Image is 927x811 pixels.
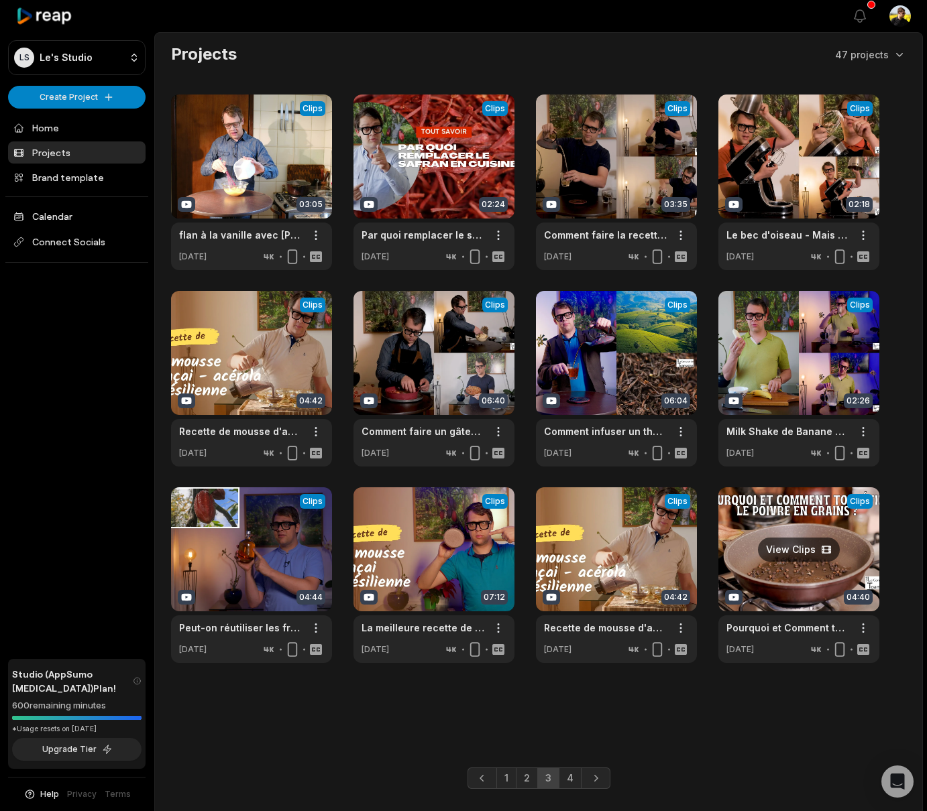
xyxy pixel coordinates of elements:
[537,767,559,789] a: Page 3 is your current page
[544,621,667,635] a: Recette de mousse d'açai et acérola ultra vitaminé et simple à faire
[12,699,142,712] div: 600 remaining minutes
[40,52,93,64] p: Le's Studio
[23,788,59,800] button: Help
[468,767,610,789] ul: Pagination
[12,724,142,734] div: *Usage resets on [DATE]
[544,424,667,438] a: Comment infuser un thé noir ? Tout savoir le temps et la température de l'infusion parfaite
[8,141,146,164] a: Projects
[179,424,303,438] a: Recette de mousse d'açai et acérola ultra vitaminé et simple à faire
[8,230,146,254] span: Connect Socials
[362,621,485,635] a: La meilleure recette de mousse à l'açai - Savoureuse et facile à réaliser
[171,44,237,65] h2: Projects
[8,117,146,139] a: Home
[12,667,133,695] span: Studio (AppSumo [MEDICAL_DATA]) Plan!
[581,767,610,789] a: Next page
[516,767,538,789] a: Page 2
[559,767,582,789] a: Page 4
[835,48,906,62] button: 47 projects
[496,767,516,789] a: Page 1
[544,228,667,242] a: Comment faire la recette Traditionnelle du Thé Vert à la Menthe marocaine - Une recette incroyable
[881,765,914,798] div: Open Intercom Messenger
[362,424,485,438] a: Comment faire un gâteau à la fraise facile et rapide en moins de 10 minutes à l'extrait de vanille
[726,228,850,242] a: Le bec d'oiseau - Mais c'est quoi ? Le lexique de la cuisine
[8,205,146,227] a: Calendar
[468,767,497,789] a: Previous page
[8,86,146,109] button: Create Project
[105,788,131,800] a: Terms
[8,166,146,188] a: Brand template
[179,621,303,635] a: Peut-on réutiliser les fruits, les épices, la vanille et les bonbons après un rhum arrangé terminé
[726,621,850,635] a: Pourquoi et Comment torréfier le poivre en grains ? Les astuces d'un chef [DEMOGRAPHIC_DATA]
[40,788,59,800] span: Help
[726,424,850,438] a: Milk Shake de Banane au café et lait vanillé - Les meilleures recettes café vanille
[179,228,303,242] a: flan à la vanille avec [PERSON_NAME]
[67,788,97,800] a: Privacy
[12,738,142,761] button: Upgrade Tier
[14,48,34,68] div: LS
[362,228,485,242] a: Par quoi remplacer le safran dans la cuisine ? Qu'est-ce qui ressemble le pistil de [PERSON_NAME]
